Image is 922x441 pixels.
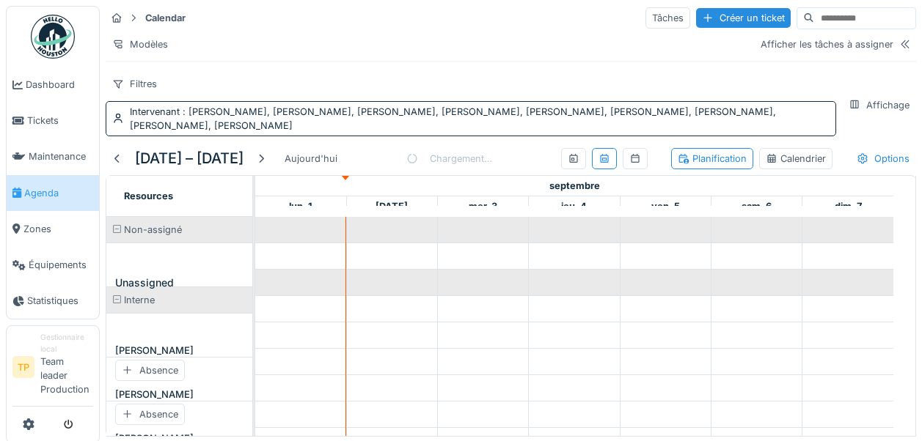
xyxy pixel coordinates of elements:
[12,332,93,406] a: TP Gestionnaire localTeam leader Production
[678,152,747,166] div: Planification
[27,294,93,308] span: Statistiques
[124,294,155,305] span: Interne
[27,114,93,127] span: Tickets
[766,152,826,166] div: Calendrier
[372,196,411,216] a: 2 septembre 2025
[761,37,893,51] div: Afficher les tâches à assigner
[24,186,93,200] span: Agenda
[645,7,690,29] div: Tâches
[29,258,93,272] span: Équipements
[738,196,775,216] a: 6 septembre 2025
[124,190,173,201] span: Resources
[124,224,182,235] span: Non-assigné
[850,148,916,169] div: Options
[139,11,191,25] strong: Calendar
[465,196,501,216] a: 3 septembre 2025
[115,388,244,402] div: [PERSON_NAME]
[557,196,590,216] a: 4 septembre 2025
[130,105,830,133] div: Intervenant
[130,106,776,131] span: : [PERSON_NAME], [PERSON_NAME], [PERSON_NAME], [PERSON_NAME], [PERSON_NAME], [PERSON_NAME], [PERS...
[135,149,244,167] h5: [DATE] – [DATE]
[29,149,93,163] span: Maintenance
[115,404,185,425] div: Absence
[7,67,99,103] a: Dashboard
[7,211,99,247] a: Zones
[115,344,244,358] div: [PERSON_NAME]
[115,360,185,381] div: Absence
[7,175,99,211] a: Agenda
[12,356,34,378] li: TP
[831,196,866,216] a: 7 septembre 2025
[115,275,244,290] div: Unassigned
[7,103,99,138] a: Tickets
[7,138,99,174] a: Maintenance
[279,149,343,168] div: Aujourd'hui
[285,196,316,216] a: 1 septembre 2025
[40,332,93,355] div: Gestionnaire local
[406,142,492,175] div: Chargement…
[648,196,684,216] a: 5 septembre 2025
[26,78,93,92] span: Dashboard
[40,332,93,402] li: Team leader Production
[106,73,164,94] div: Filtres
[31,15,75,59] img: Badge_color-CXgf-gQk.svg
[23,222,93,236] span: Zones
[842,94,916,116] div: Affichage
[106,34,175,55] div: Modèles
[7,283,99,319] a: Statistiques
[7,247,99,283] a: Équipements
[546,176,604,196] a: 1 septembre 2025
[696,8,791,28] div: Créer un ticket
